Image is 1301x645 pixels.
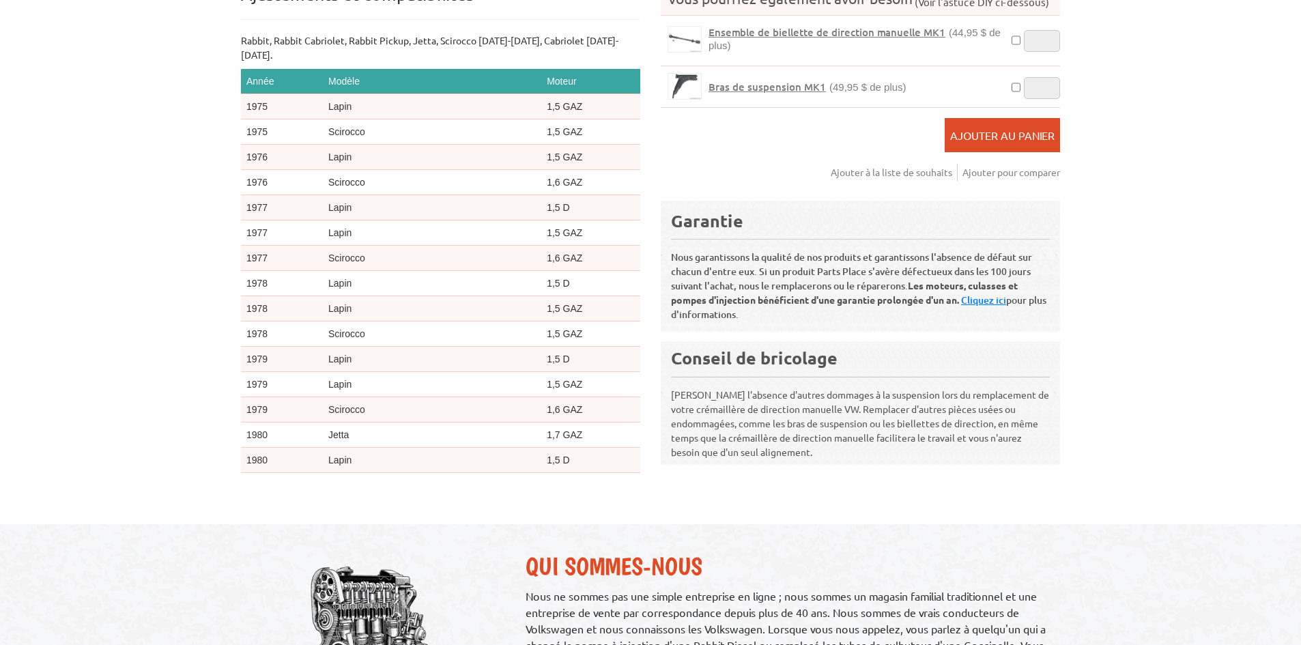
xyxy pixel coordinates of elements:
font: Ajouter au panier [950,128,1055,142]
font: Lapin [328,152,352,162]
font: Rabbit, Rabbit Cabriolet, Rabbit Pickup, Jetta, Scirocco [DATE]-[DATE], Cabriolet [DATE]-[DATE]. [241,34,618,61]
font: 1,5 D [547,278,569,289]
font: Les moteurs, culasses et pompes d'injection bénéficient d'une garantie prolongée d'un an. [671,279,1018,306]
font: Lapin [328,202,352,213]
font: 1979 [246,379,268,390]
font: 1978 [246,328,268,339]
font: 1980 [246,429,268,440]
button: Ajouter au panier [945,118,1060,152]
font: 1,5 GAZ [547,227,582,238]
font: 1,5 D [547,202,569,213]
font: 1,5 D [547,354,569,364]
font: 1980 [246,455,268,465]
font: 1,5 GAZ [547,152,582,162]
font: 1977 [246,253,268,263]
font: Jetta [328,429,349,440]
font: Lapin [328,278,352,289]
font: 1,6 GAZ [547,404,582,415]
a: Ensemble de biellette de direction manuelle MK1 [668,26,702,53]
font: 1,6 GAZ [547,177,582,188]
a: Ensemble de biellette de direction manuelle MK1(44,95 $ de plus) [709,26,1002,52]
font: 1,5 GAZ [547,328,582,339]
font: 1977 [246,202,268,213]
font: Lapin [328,455,352,465]
font: 1,6 GAZ [547,253,582,263]
a: Cliquez ici [961,293,1006,306]
font: Garantie [671,210,743,231]
font: 1,5 GAZ [547,126,582,137]
font: Scirocco [328,253,365,263]
font: Nous garantissons la qualité de nos produits et garantissons l'absence de défaut sur chacun d'ent... [671,250,1032,292]
font: pour plus d'informations. [671,293,1046,321]
font: Bras de suspension MK1 [709,80,826,94]
font: Conseil de bricolage [671,347,838,369]
font: Qui sommes-nous [526,551,702,581]
font: Lapin [328,379,352,390]
font: 1979 [246,404,268,415]
font: Modèle [328,76,360,87]
font: Scirocco [328,126,365,137]
font: 1978 [246,303,268,314]
font: (49,95 $ de plus) [829,81,906,93]
font: Lapin [328,303,352,314]
font: 1975 [246,126,268,137]
font: 1,5 D [547,455,569,465]
font: Ajouter pour comparer [962,166,1060,178]
font: Scirocco [328,177,365,188]
font: Lapin [328,101,352,112]
a: Ajouter pour comparer [962,164,1060,181]
font: Lapin [328,227,352,238]
font: 1,5 GAZ [547,101,582,112]
font: 1975 [246,101,268,112]
font: 1,5 GAZ [547,303,582,314]
font: (44,95 $ de plus) [709,27,1001,51]
font: 1978 [246,278,268,289]
font: [PERSON_NAME] l'absence d'autres dommages à la suspension lors du remplacement de votre crémaillè... [671,388,1049,458]
font: Ajouter à la liste de souhaits [831,166,952,178]
font: 1979 [246,354,268,364]
font: Scirocco [328,328,365,339]
font: 1976 [246,152,268,162]
a: Bras de suspension MK1 [668,73,702,100]
font: 1977 [246,227,268,238]
img: Bras de suspension MK1 [668,74,701,99]
font: Ensemble de biellette de direction manuelle MK1 [709,25,945,39]
img: Ensemble de biellette de direction manuelle MK1 [668,27,701,52]
a: Bras de suspension MK1(49,95 $ de plus) [709,81,906,94]
font: Moteur [547,76,577,87]
font: 1,7 GAZ [547,429,582,440]
font: 1,5 GAZ [547,379,582,390]
font: Lapin [328,354,352,364]
font: 1976 [246,177,268,188]
font: Scirocco [328,404,365,415]
font: Année [246,76,274,87]
a: Ajouter à la liste de souhaits [831,164,958,181]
